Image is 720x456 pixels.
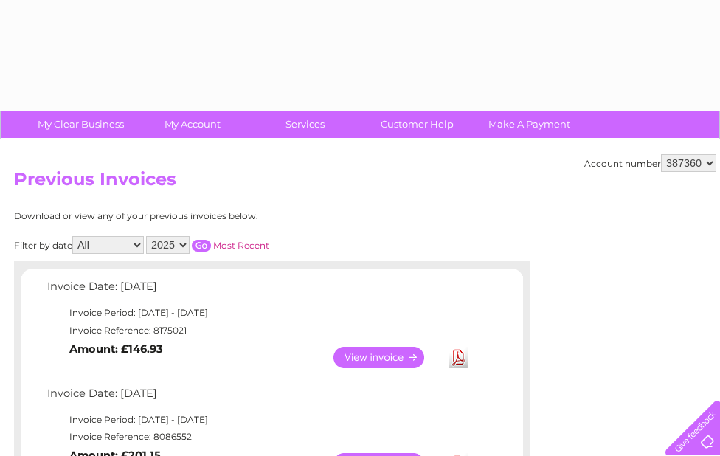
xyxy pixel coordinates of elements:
[44,411,475,429] td: Invoice Period: [DATE] - [DATE]
[356,111,478,138] a: Customer Help
[449,347,468,368] a: Download
[213,240,269,251] a: Most Recent
[20,111,142,138] a: My Clear Business
[14,236,401,254] div: Filter by date
[44,304,475,322] td: Invoice Period: [DATE] - [DATE]
[14,211,401,221] div: Download or view any of your previous invoices below.
[132,111,254,138] a: My Account
[69,342,163,356] b: Amount: £146.93
[333,347,442,368] a: View
[244,111,366,138] a: Services
[468,111,590,138] a: Make A Payment
[44,322,475,339] td: Invoice Reference: 8175021
[44,277,475,304] td: Invoice Date: [DATE]
[14,169,716,197] h2: Previous Invoices
[584,154,716,172] div: Account number
[44,428,475,446] td: Invoice Reference: 8086552
[44,384,475,411] td: Invoice Date: [DATE]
